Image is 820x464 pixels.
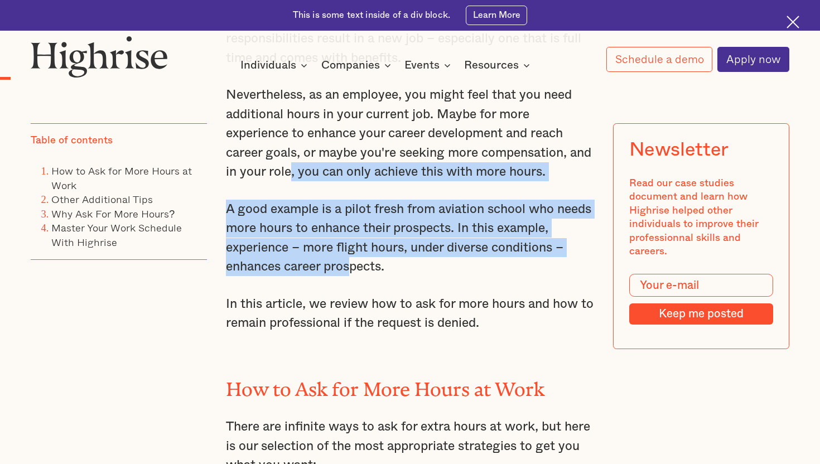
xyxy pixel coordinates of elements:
a: Other Additional Tips [51,191,153,207]
a: Schedule a demo [606,47,712,72]
form: Modal Form [629,274,774,325]
div: Events [404,59,440,72]
input: Your e-mail [629,274,774,297]
p: In this article, we review how to ask for more hours and how to remain professional if the reques... [226,294,594,333]
p: Nevertheless, as an employee, you might feel that you need additional hours in your current job. ... [226,85,594,181]
a: Apply now [717,47,789,72]
a: How to Ask for More Hours at Work [51,163,192,192]
a: Learn More [466,6,528,25]
div: This is some text inside of a div block. [293,9,450,22]
div: Resources [464,59,519,72]
div: Resources [464,59,533,72]
div: Companies [321,59,394,72]
input: Keep me posted [629,303,774,325]
img: Highrise logo [31,36,168,77]
div: Newsletter [629,139,729,161]
div: Events [404,59,454,72]
a: Why Ask For More Hours? [51,205,175,221]
div: Read our case studies document and learn how Highrise helped other individuals to improve their p... [629,177,774,259]
p: A good example is a pilot fresh from aviation school who needs more hours to enhance their prospe... [226,200,594,277]
img: Cross icon [787,16,799,28]
div: Individuals [240,59,311,72]
div: Companies [321,59,380,72]
h2: How to Ask for More Hours at Work [226,374,594,395]
div: Individuals [240,59,296,72]
div: Table of contents [31,134,113,147]
a: Master Your Work Schedule With Highrise [51,220,182,249]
